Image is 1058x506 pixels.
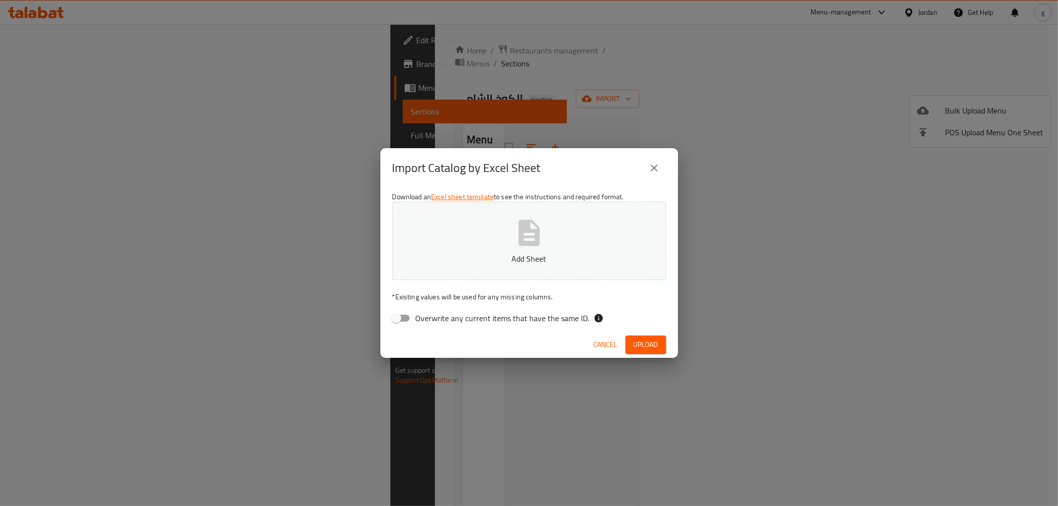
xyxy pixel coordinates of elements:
button: close [642,156,666,180]
button: Add Sheet [392,202,666,280]
div: Download an to see the instructions and required format. [380,188,678,332]
span: Upload [633,338,658,351]
a: Excel sheet template [431,190,494,203]
button: Cancel [590,336,622,354]
p: Add Sheet [408,253,651,265]
p: Existing values will be used for any missing columns. [392,292,666,302]
button: Upload [625,336,666,354]
span: Overwrite any current items that have the same ID. [416,312,590,324]
span: Cancel [594,338,618,351]
svg: If the overwrite option isn't selected, then the items that match an existing ID will be ignored ... [594,313,604,323]
h2: Import Catalog by Excel Sheet [392,160,541,176]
